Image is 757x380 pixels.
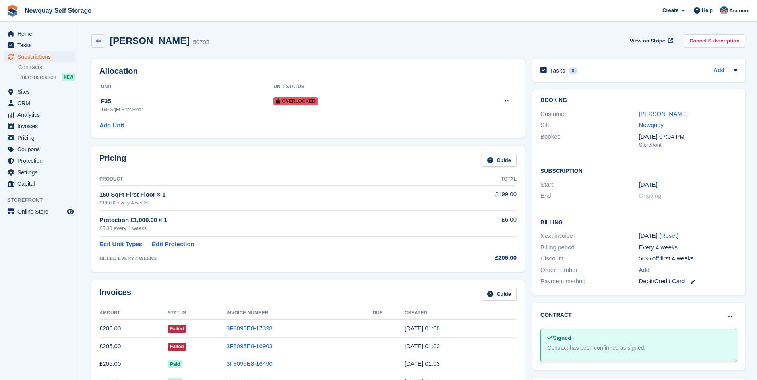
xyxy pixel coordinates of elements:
[6,5,18,17] img: stora-icon-8386f47178a22dfd0bd8f6a31ec36ba5ce8667c1dd55bd0f319d3a0aa187defe.svg
[4,109,75,120] a: menu
[99,320,168,338] td: £205.00
[168,307,227,320] th: Status
[17,155,65,166] span: Protection
[168,343,186,351] span: Failed
[4,132,75,143] a: menu
[4,98,75,109] a: menu
[540,180,639,189] div: Start
[639,180,658,189] time: 2024-08-23 00:00:00 UTC
[17,132,65,143] span: Pricing
[18,73,56,81] span: Price increases
[405,325,440,332] time: 2025-07-25 00:00:24 UTC
[99,199,439,206] div: £199.00 every 4 weeks
[99,240,142,249] a: Edit Unit Types
[662,6,678,14] span: Create
[439,173,517,186] th: Total
[4,178,75,189] a: menu
[639,110,688,117] a: [PERSON_NAME]
[99,173,439,186] th: Product
[99,224,439,232] div: £6.00 every 4 weeks
[482,154,517,167] a: Guide
[405,307,517,320] th: Created
[714,66,724,75] a: Add
[540,254,639,263] div: Discount
[540,191,639,201] div: End
[639,192,662,199] span: Ongoing
[227,325,273,332] a: 3F8095E8-17328
[720,6,728,14] img: Tina
[569,67,578,74] div: 0
[4,51,75,62] a: menu
[405,360,440,367] time: 2025-05-30 00:03:53 UTC
[227,307,373,320] th: Invoice Number
[110,35,190,46] h2: [PERSON_NAME]
[17,121,65,132] span: Invoices
[627,34,675,47] a: View on Stripe
[7,196,79,204] span: Storefront
[227,360,273,367] a: 3F8095E8-16490
[99,190,439,199] div: 160 SqFt First Floor × 1
[540,231,639,241] div: Next invoice
[4,40,75,51] a: menu
[540,110,639,119] div: Customer
[99,67,517,76] h2: Allocation
[99,338,168,355] td: £205.00
[99,355,168,373] td: £205.00
[99,81,273,93] th: Unit
[639,132,737,141] div: [DATE] 07:04 PM
[18,64,75,71] a: Contracts
[101,97,273,106] div: F35
[168,325,186,333] span: Failed
[17,86,65,97] span: Sites
[99,288,131,301] h2: Invoices
[639,277,737,286] div: Debit/Credit Card
[17,109,65,120] span: Analytics
[99,154,126,167] h2: Pricing
[17,206,65,217] span: Online Store
[17,98,65,109] span: CRM
[639,231,737,241] div: [DATE] ( )
[4,155,75,166] a: menu
[540,266,639,275] div: Order number
[702,6,713,14] span: Help
[373,307,405,320] th: Due
[729,7,750,15] span: Account
[684,34,745,47] a: Cancel Subscription
[639,122,664,128] a: Newquay
[193,38,209,47] div: 50793
[168,360,182,368] span: Paid
[17,144,65,155] span: Coupons
[273,81,450,93] th: Unit Status
[17,167,65,178] span: Settings
[4,144,75,155] a: menu
[540,243,639,252] div: Billing period
[4,28,75,39] a: menu
[482,288,517,301] a: Guide
[101,106,273,113] div: 160 SqFt First Floor
[62,73,75,81] div: NEW
[21,4,95,17] a: Newquay Self Storage
[99,121,124,130] a: Add Unit
[639,141,737,149] div: Storefront
[4,206,75,217] a: menu
[540,166,737,174] h2: Subscription
[66,207,75,216] a: Preview store
[639,254,737,263] div: 50% off first 4 weeks.
[540,97,737,104] h2: Booking
[227,343,273,349] a: 3F8095E8-16903
[18,73,75,81] a: Price increases NEW
[17,28,65,39] span: Home
[152,240,194,249] a: Edit Protection
[540,311,572,319] h2: Contract
[439,185,517,210] td: £199.00
[661,232,677,239] a: Reset
[99,216,439,225] div: Protection £1,000.00 × 1
[547,344,730,352] div: Contract has been confirmed as signed.
[4,167,75,178] a: menu
[405,343,440,349] time: 2025-06-27 00:03:11 UTC
[540,132,639,149] div: Booked
[439,253,517,262] div: £205.00
[439,211,517,237] td: £6.00
[540,121,639,130] div: Site
[550,67,565,74] h2: Tasks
